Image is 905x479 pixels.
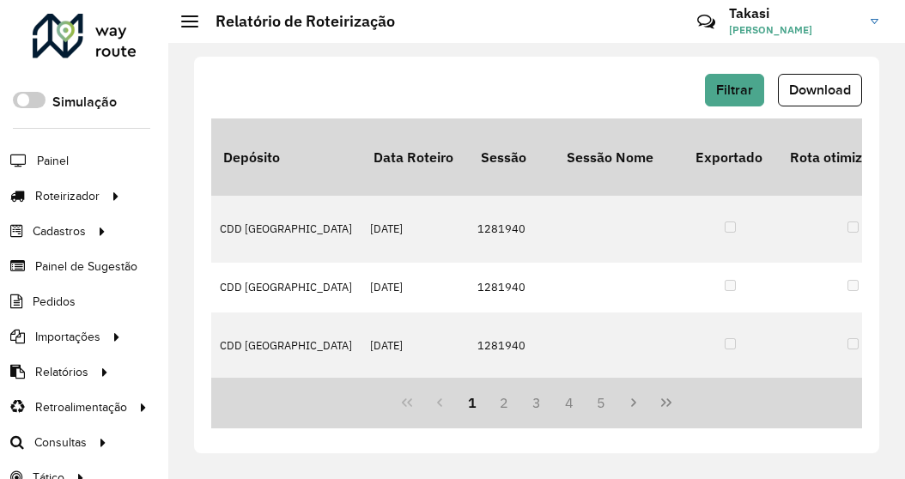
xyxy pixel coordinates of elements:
[469,118,555,196] th: Sessão
[688,3,725,40] a: Contato Rápido
[211,196,361,263] td: CDD [GEOGRAPHIC_DATA]
[469,312,555,379] td: 1281940
[586,386,618,419] button: 5
[617,386,650,419] button: Next Page
[520,386,553,419] button: 3
[361,118,469,196] th: Data Roteiro
[35,187,100,205] span: Roteirizador
[52,92,117,112] label: Simulação
[488,386,520,419] button: 2
[34,434,87,452] span: Consultas
[729,22,858,38] span: [PERSON_NAME]
[37,152,69,170] span: Painel
[33,222,86,240] span: Cadastros
[555,118,683,196] th: Sessão Nome
[469,263,555,312] td: 1281940
[553,386,586,419] button: 4
[35,328,100,346] span: Importações
[469,196,555,263] td: 1281940
[361,312,469,379] td: [DATE]
[789,82,851,97] span: Download
[198,12,395,31] h2: Relatório de Roteirização
[683,118,778,196] th: Exportado
[211,263,361,312] td: CDD [GEOGRAPHIC_DATA]
[361,196,469,263] td: [DATE]
[456,386,489,419] button: 1
[211,118,361,196] th: Depósito
[33,293,76,311] span: Pedidos
[650,386,683,419] button: Last Page
[35,363,88,381] span: Relatórios
[705,74,764,106] button: Filtrar
[729,5,858,21] h3: Takasi
[35,398,127,416] span: Retroalimentação
[211,312,361,379] td: CDD [GEOGRAPHIC_DATA]
[716,82,753,97] span: Filtrar
[778,74,862,106] button: Download
[361,263,469,312] td: [DATE]
[35,258,137,276] span: Painel de Sugestão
